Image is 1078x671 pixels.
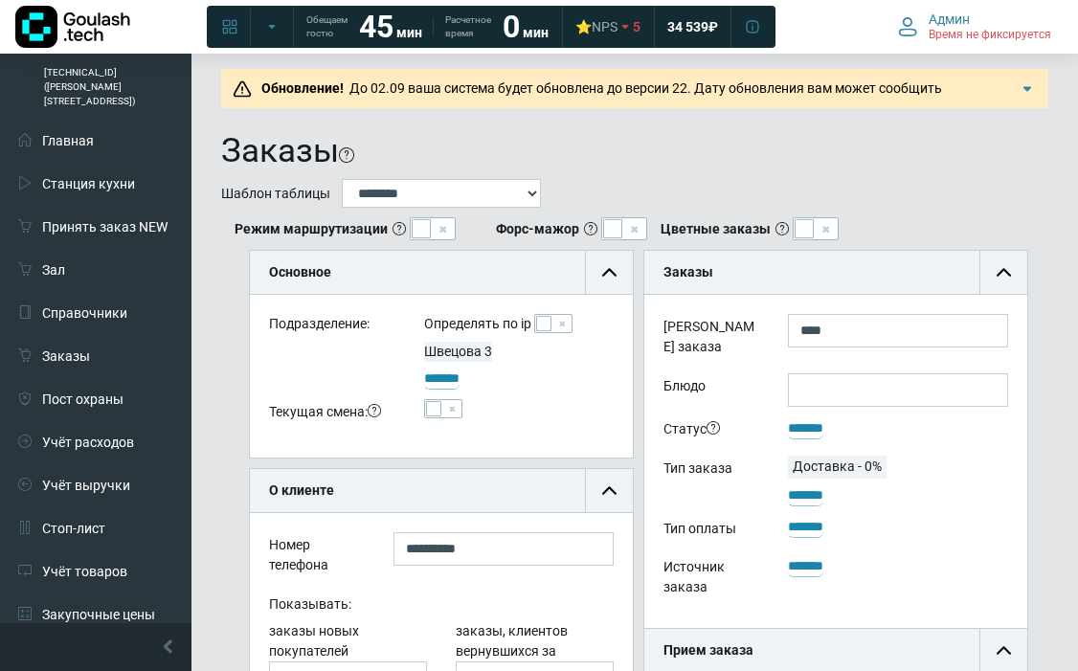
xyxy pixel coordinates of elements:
a: 34 539 ₽ [656,10,730,44]
img: collapse [602,483,617,498]
b: Заказы [663,264,713,280]
span: NPS [592,19,618,34]
b: Основное [269,264,331,280]
span: ₽ [708,18,718,35]
label: Шаблон таблицы [221,184,330,204]
img: collapse [997,265,1011,280]
div: Статус [649,416,774,446]
b: Цветные заказы [661,219,771,239]
div: Тип заказа [649,456,774,506]
span: мин [396,25,422,40]
span: мин [523,25,549,40]
span: Админ [929,11,970,28]
div: Номер телефона [255,532,379,582]
b: Обновление! [261,80,344,96]
span: Швецова 3 [424,344,492,359]
span: Расчетное время [445,13,491,40]
b: О клиенте [269,482,334,498]
img: Подробнее [1018,79,1037,99]
div: Подразделение: [255,314,410,342]
div: Текущая смена: [255,399,410,429]
img: Логотип компании Goulash.tech [15,6,130,48]
b: Прием заказа [663,642,753,658]
img: Предупреждение [233,79,252,99]
label: Определять по ip [424,314,531,334]
strong: 45 [359,9,393,45]
span: Обещаем гостю [306,13,348,40]
label: [PERSON_NAME] заказа [649,314,774,364]
span: Время не фиксируется [929,28,1051,43]
b: Режим маршрутизации [235,219,388,239]
span: 5 [633,18,640,35]
strong: 0 [503,9,520,45]
div: Источник заказа [649,554,774,604]
span: 34 539 [667,18,708,35]
span: До 02.09 ваша система будет обновлена до версии 22. Дату обновления вам может сообщить поддержка.... [256,80,942,116]
span: Доставка - 0% [788,459,887,474]
img: collapse [997,643,1011,658]
div: Показывать: [255,592,628,621]
a: ⭐NPS 5 [564,10,652,44]
button: Админ Время не фиксируется [887,7,1063,47]
b: Форс-мажор [496,219,579,239]
a: Обещаем гостю 45 мин Расчетное время 0 мин [295,10,560,44]
label: Блюдо [649,373,774,407]
h1: Заказы [221,131,339,171]
img: collapse [602,265,617,280]
div: ⭐ [575,18,618,35]
div: Тип оплаты [649,515,774,545]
